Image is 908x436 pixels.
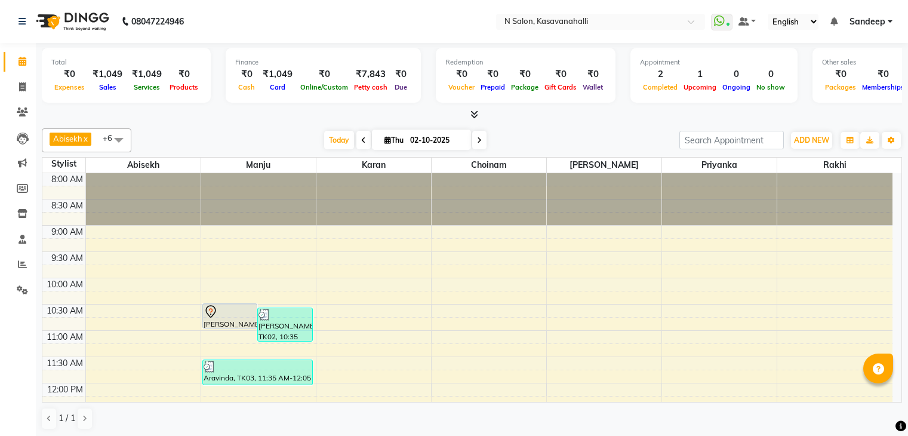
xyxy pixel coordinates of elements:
[407,131,466,149] input: 2025-10-02
[49,252,85,265] div: 9:30 AM
[478,83,508,91] span: Prepaid
[42,158,85,170] div: Stylist
[849,16,885,28] span: Sandeep
[44,278,85,291] div: 10:00 AM
[478,67,508,81] div: ₹0
[316,158,431,173] span: Karan
[640,57,788,67] div: Appointment
[201,158,316,173] span: Manju
[258,308,312,341] div: [PERSON_NAME], TK02, 10:35 AM-11:15 AM, Men haircut (₹500)
[508,67,541,81] div: ₹0
[859,67,907,81] div: ₹0
[131,83,163,91] span: Services
[580,83,606,91] span: Wallet
[859,83,907,91] span: Memberships
[96,83,119,91] span: Sales
[203,360,312,385] div: Aravinda, TK03, 11:35 AM-12:05 PM, Women Shampoo And Conditioning With Blow Dry Medium-699 (₹699)
[753,67,788,81] div: 0
[86,158,201,173] span: Abisekh
[51,67,88,81] div: ₹0
[432,158,546,173] span: Choinam
[794,136,829,145] span: ADD NEW
[51,83,88,91] span: Expenses
[88,67,127,81] div: ₹1,049
[822,67,859,81] div: ₹0
[167,67,201,81] div: ₹0
[49,173,85,186] div: 8:00 AM
[44,331,85,343] div: 11:00 AM
[267,83,288,91] span: Card
[131,5,184,38] b: 08047224946
[390,67,411,81] div: ₹0
[103,133,121,143] span: +6
[681,67,719,81] div: 1
[541,83,580,91] span: Gift Cards
[235,83,258,91] span: Cash
[445,67,478,81] div: ₹0
[49,226,85,238] div: 9:00 AM
[381,136,407,145] span: Thu
[297,67,351,81] div: ₹0
[235,57,411,67] div: Finance
[44,305,85,317] div: 10:30 AM
[547,158,661,173] span: [PERSON_NAME]
[82,134,88,143] a: x
[777,158,892,173] span: Rakhi
[30,5,112,38] img: logo
[203,304,257,328] div: [PERSON_NAME], TK01, 10:30 AM-11:00 AM, Men Hair Cut Basic
[392,83,410,91] span: Due
[719,83,753,91] span: Ongoing
[51,57,201,67] div: Total
[640,67,681,81] div: 2
[719,67,753,81] div: 0
[258,67,297,81] div: ₹1,049
[858,388,896,424] iframe: chat widget
[297,83,351,91] span: Online/Custom
[351,83,390,91] span: Petty cash
[59,412,75,425] span: 1 / 1
[53,134,82,143] span: Abisekh
[324,131,354,149] span: Today
[662,158,777,173] span: Priyanka
[445,57,606,67] div: Redemption
[753,83,788,91] span: No show
[541,67,580,81] div: ₹0
[640,83,681,91] span: Completed
[681,83,719,91] span: Upcoming
[44,357,85,370] div: 11:30 AM
[791,132,832,149] button: ADD NEW
[508,83,541,91] span: Package
[580,67,606,81] div: ₹0
[167,83,201,91] span: Products
[351,67,390,81] div: ₹7,843
[822,83,859,91] span: Packages
[679,131,784,149] input: Search Appointment
[45,383,85,396] div: 12:00 PM
[127,67,167,81] div: ₹1,049
[445,83,478,91] span: Voucher
[49,199,85,212] div: 8:30 AM
[235,67,258,81] div: ₹0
